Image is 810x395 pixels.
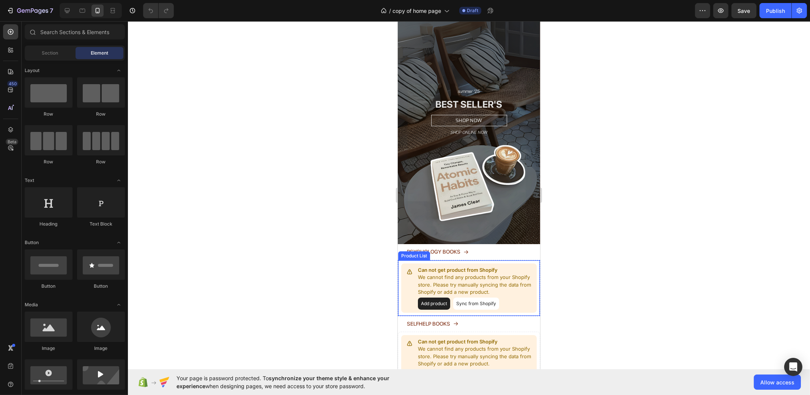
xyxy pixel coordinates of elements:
span: Toggle open [113,237,125,249]
span: synchronize your theme style & enhance your experience [176,375,389,389]
span: Allow access [760,378,794,386]
button: 7 [3,3,57,18]
button: Publish [760,3,791,18]
span: Button [25,239,39,246]
div: Image [77,345,125,352]
span: Element [91,50,108,56]
p: 7 [50,6,53,15]
span: Section [42,50,58,56]
div: Row [77,158,125,165]
div: Open Intercom Messenger [784,358,802,376]
div: Text Block [77,221,125,227]
button: Save [731,3,756,18]
span: / [389,7,391,15]
div: Row [25,111,72,118]
span: Toggle open [113,64,125,77]
span: Media [25,301,38,308]
div: 450 [7,81,18,87]
div: Beta [6,139,18,145]
span: Your page is password protected. To when designing pages, we need access to your store password. [176,374,419,390]
div: Row [25,158,72,165]
input: Search Sections & Elements [25,24,125,39]
span: Toggle open [113,174,125,187]
span: Text [25,177,34,184]
span: Layout [25,67,39,74]
div: Heading [25,221,72,227]
div: Button [25,283,72,290]
div: Undo/Redo [143,3,174,18]
div: Image [25,345,72,352]
div: Button [77,283,125,290]
span: Draft [467,7,478,14]
span: Toggle open [113,299,125,311]
span: copy of home page [392,7,441,15]
iframe: Design area [398,21,540,369]
div: Publish [766,7,785,15]
button: Allow access [754,375,801,390]
span: Save [738,8,750,14]
div: Row [77,111,125,118]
